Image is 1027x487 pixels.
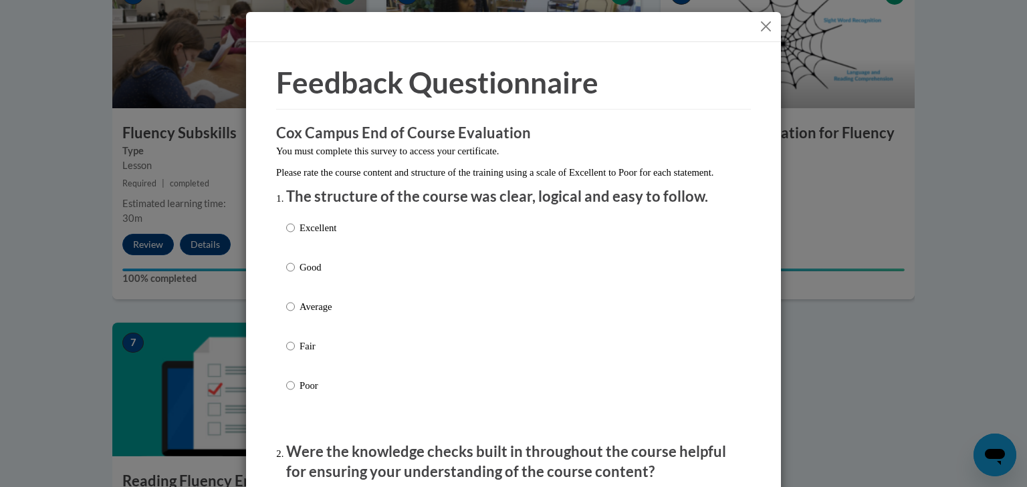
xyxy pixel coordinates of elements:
[276,65,598,100] span: Feedback Questionnaire
[286,339,295,353] input: Fair
[286,299,295,314] input: Average
[300,378,336,393] p: Poor
[286,442,741,483] p: Were the knowledge checks built in throughout the course helpful for ensuring your understanding ...
[286,260,295,275] input: Good
[276,165,751,180] p: Please rate the course content and structure of the training using a scale of Excellent to Poor f...
[286,186,741,207] p: The structure of the course was clear, logical and easy to follow.
[300,299,336,314] p: Average
[276,123,751,144] h3: Cox Campus End of Course Evaluation
[758,18,774,35] button: Close
[286,220,295,235] input: Excellent
[300,220,336,235] p: Excellent
[286,378,295,393] input: Poor
[300,339,336,353] p: Fair
[276,144,751,158] p: You must complete this survey to access your certificate.
[300,260,336,275] p: Good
